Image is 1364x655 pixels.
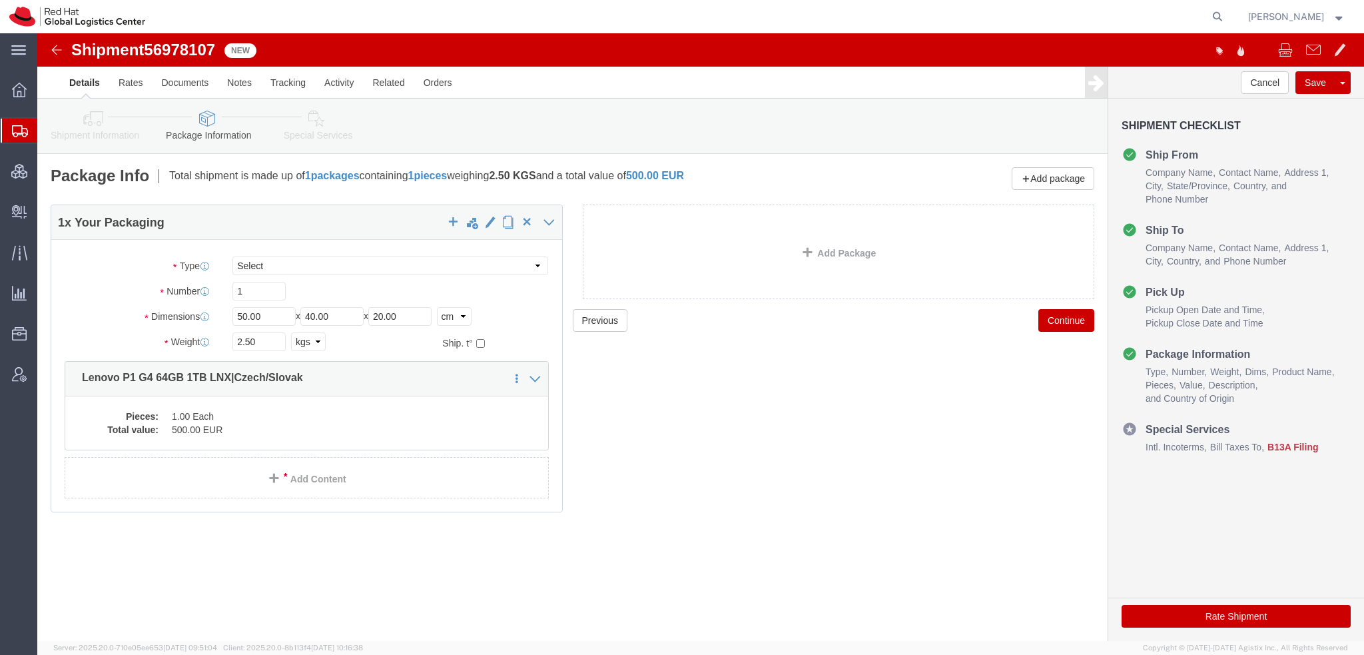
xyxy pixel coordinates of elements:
[223,644,363,652] span: Client: 2025.20.0-8b113f4
[53,644,217,652] span: Server: 2025.20.0-710e05ee653
[37,33,1364,641] iframe: FS Legacy Container
[311,644,363,652] span: [DATE] 10:16:38
[9,7,145,27] img: logo
[163,644,217,652] span: [DATE] 09:51:04
[1143,642,1348,654] span: Copyright © [DATE]-[DATE] Agistix Inc., All Rights Reserved
[1248,9,1324,24] span: Kirk Newcross
[1247,9,1346,25] button: [PERSON_NAME]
